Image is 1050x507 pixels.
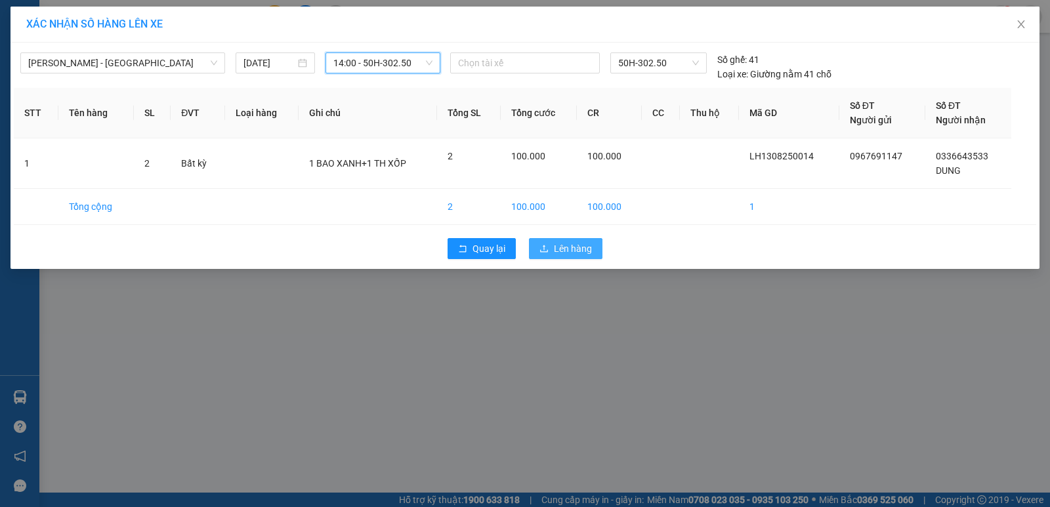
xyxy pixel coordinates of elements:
[936,115,986,125] span: Người nhận
[14,138,58,189] td: 1
[936,100,961,111] span: Số ĐT
[472,241,505,256] span: Quay lại
[26,18,163,30] span: XÁC NHẬN SỐ HÀNG LÊN XE
[717,67,748,81] span: Loại xe:
[739,189,839,225] td: 1
[529,238,602,259] button: uploadLên hàng
[717,52,759,67] div: 41
[587,151,621,161] span: 100.000
[144,158,150,169] span: 2
[539,244,549,254] span: upload
[225,88,298,138] th: Loại hàng
[58,88,134,138] th: Tên hàng
[936,165,961,176] span: DUNG
[437,88,501,138] th: Tổng SL
[437,189,501,225] td: 2
[171,88,225,138] th: ĐVT
[642,88,681,138] th: CC
[1003,7,1039,43] button: Close
[850,115,892,125] span: Người gửi
[577,88,641,138] th: CR
[554,241,592,256] span: Lên hàng
[14,88,58,138] th: STT
[448,238,516,259] button: rollbackQuay lại
[501,88,577,138] th: Tổng cước
[171,138,225,189] td: Bất kỳ
[739,88,839,138] th: Mã GD
[850,100,875,111] span: Số ĐT
[448,151,453,161] span: 2
[134,88,171,138] th: SL
[501,189,577,225] td: 100.000
[717,52,747,67] span: Số ghế:
[309,158,406,169] span: 1 BAO XANH+1 TH XỐP
[28,53,217,73] span: Phan Rí - Sài Gòn
[717,67,831,81] div: Giường nằm 41 chỗ
[58,189,134,225] td: Tổng cộng
[1016,19,1026,30] span: close
[680,88,739,138] th: Thu hộ
[458,244,467,254] span: rollback
[333,53,432,73] span: 14:00 - 50H-302.50
[243,56,295,70] input: 13/08/2025
[936,151,988,161] span: 0336643533
[618,53,699,73] span: 50H-302.50
[511,151,545,161] span: 100.000
[850,151,902,161] span: 0967691147
[577,189,641,225] td: 100.000
[749,151,814,161] span: LH1308250014
[299,88,437,138] th: Ghi chú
